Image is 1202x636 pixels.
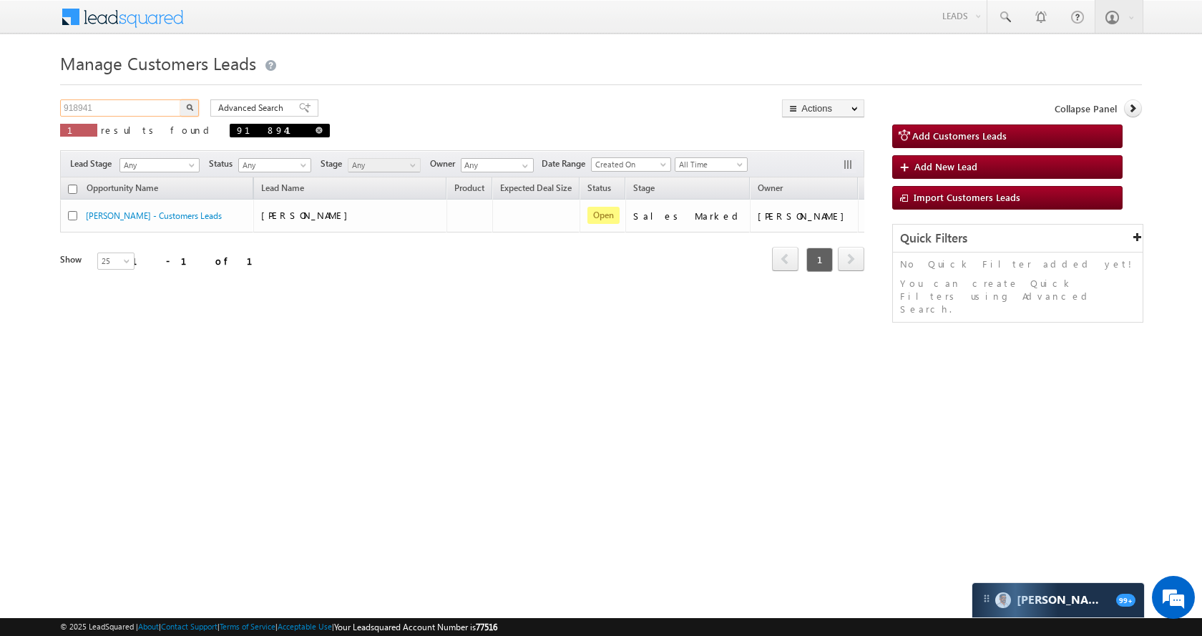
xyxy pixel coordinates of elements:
[24,75,60,94] img: d_60004797649_company_0_60004797649
[97,253,135,270] a: 25
[1055,102,1117,115] span: Collapse Panel
[321,157,348,170] span: Stage
[675,157,748,172] a: All Time
[591,157,671,172] a: Created On
[893,225,1143,253] div: Quick Filters
[772,247,798,271] span: prev
[859,180,901,198] span: Actions
[454,182,484,193] span: Product
[912,129,1007,142] span: Add Customers Leads
[60,52,256,74] span: Manage Customers Leads
[218,102,288,114] span: Advanced Search
[278,622,332,631] a: Acceptable Use
[209,157,238,170] span: Status
[239,159,307,172] span: Any
[476,622,497,632] span: 77516
[782,99,864,117] button: Actions
[186,104,193,111] img: Search
[238,158,311,172] a: Any
[838,247,864,271] span: next
[98,255,136,268] span: 25
[67,124,90,136] span: 1
[87,182,158,193] span: Opportunity Name
[70,157,117,170] span: Lead Stage
[79,180,165,199] a: Opportunity Name
[914,160,977,172] span: Add New Lead
[254,180,311,199] span: Lead Name
[838,248,864,271] a: next
[348,159,416,172] span: Any
[758,210,851,222] div: [PERSON_NAME]
[237,124,308,136] span: 918941
[119,158,200,172] a: Any
[86,210,222,221] a: [PERSON_NAME] - Customers Leads
[1116,594,1135,607] span: 99+
[138,622,159,631] a: About
[493,180,579,199] a: Expected Deal Size
[132,253,270,269] div: 1 - 1 of 1
[348,158,421,172] a: Any
[900,277,1135,315] p: You can create Quick Filters using Advanced Search.
[587,207,620,224] span: Open
[195,441,260,460] em: Start Chat
[633,210,743,222] div: Sales Marked
[161,622,218,631] a: Contact Support
[580,180,618,199] a: Status
[633,182,655,193] span: Stage
[592,158,666,171] span: Created On
[806,248,833,272] span: 1
[430,157,461,170] span: Owner
[542,157,591,170] span: Date Range
[60,253,86,266] div: Show
[675,158,743,171] span: All Time
[514,159,532,173] a: Show All Items
[772,248,798,271] a: prev
[68,185,77,194] input: Check all records
[461,158,534,172] input: Type to Search
[60,620,497,634] span: © 2025 LeadSquared | | | | |
[626,180,662,199] a: Stage
[235,7,269,41] div: Minimize live chat window
[972,582,1145,618] div: carter-dragCarter[PERSON_NAME]99+
[500,182,572,193] span: Expected Deal Size
[900,258,1135,270] p: No Quick Filter added yet!
[101,124,215,136] span: results found
[19,132,261,429] textarea: Type your message and hit 'Enter'
[220,622,275,631] a: Terms of Service
[334,622,497,632] span: Your Leadsquared Account Number is
[261,209,355,221] span: [PERSON_NAME]
[120,159,195,172] span: Any
[758,182,783,193] span: Owner
[914,191,1020,203] span: Import Customers Leads
[74,75,240,94] div: Chat with us now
